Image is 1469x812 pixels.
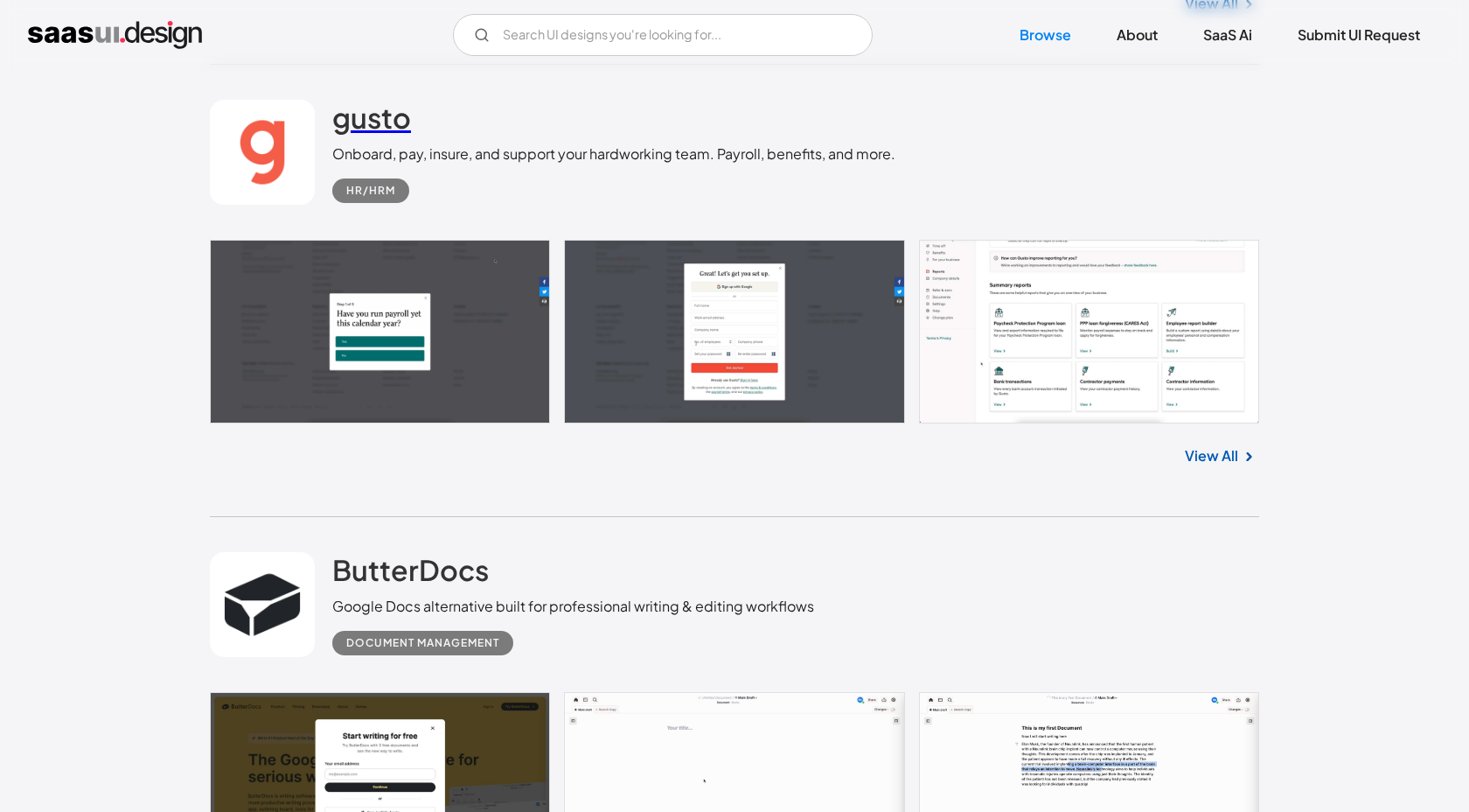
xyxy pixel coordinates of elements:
[1182,16,1273,54] a: SaaS Ai
[1096,16,1179,54] a: About
[332,552,489,587] h2: ButterDocs
[346,633,499,654] div: Document Management
[332,596,814,617] div: Google Docs alternative built for professional writing & editing workflows
[1185,445,1238,466] a: View All
[453,14,873,56] input: Search UI designs you're looking for...
[453,14,873,56] form: Email Form
[332,143,895,164] div: Onboard, pay, insure, and support your hardworking team. Payroll, benefits, and more.
[346,180,395,201] div: HR/HRM
[999,16,1092,54] a: Browse
[332,552,489,596] a: ButterDocs
[332,100,411,143] a: gusto
[332,100,411,135] h2: gusto
[1277,16,1441,54] a: Submit UI Request
[28,21,202,49] a: home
